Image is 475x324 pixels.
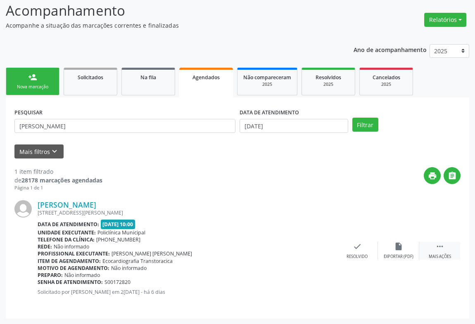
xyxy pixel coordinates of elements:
[14,144,64,159] button: Mais filtroskeyboard_arrow_down
[14,167,102,176] div: 1 item filtrado
[38,200,96,209] a: [PERSON_NAME]
[14,119,235,133] input: Nome, CNS
[140,74,156,81] span: Na fila
[104,279,131,286] span: S00172820
[428,171,437,180] i: print
[444,167,461,184] button: 
[102,258,173,265] span: Ecocardiografia Transtoracica
[243,74,291,81] span: Não compareceram
[38,250,110,257] b: Profissional executante:
[6,0,330,21] p: Acompanhamento
[50,147,59,156] i: keyboard_arrow_down
[38,279,103,286] b: Senha de atendimento:
[424,13,466,27] button: Relatórios
[38,209,337,216] div: [STREET_ADDRESS][PERSON_NAME]
[448,171,457,180] i: 
[112,250,192,257] span: [PERSON_NAME] [PERSON_NAME]
[12,84,53,90] div: Nova marcação
[243,81,291,88] div: 2025
[78,74,103,81] span: Solicitados
[38,236,95,243] b: Telefone da clínica:
[54,243,89,250] span: Não informado
[424,167,441,184] button: print
[429,254,451,260] div: Mais ações
[64,272,100,279] span: Não informado
[394,242,403,251] i: insert_drive_file
[240,106,299,119] label: DATA DE ATENDIMENTO
[38,229,96,236] b: Unidade executante:
[354,44,427,54] p: Ano de acompanhamento
[38,265,109,272] b: Motivo de agendamento:
[96,236,140,243] span: [PHONE_NUMBER]
[316,74,341,81] span: Resolvidos
[38,221,99,228] b: Data de atendimento:
[347,254,368,260] div: Resolvido
[14,200,32,218] img: img
[38,272,63,279] b: Preparo:
[435,242,444,251] i: 
[38,289,337,296] p: Solicitado por [PERSON_NAME] em 2[DATE] - há 6 dias
[6,21,330,30] p: Acompanhe a situação das marcações correntes e finalizadas
[38,258,101,265] b: Item de agendamento:
[38,243,52,250] b: Rede:
[101,220,135,229] span: [DATE] 10:00
[97,229,145,236] span: Policlínica Municipal
[308,81,349,88] div: 2025
[14,184,102,192] div: Página 1 de 1
[384,254,413,260] div: Exportar (PDF)
[373,74,400,81] span: Cancelados
[240,119,348,133] input: Selecione um intervalo
[14,106,43,119] label: PESQUISAR
[352,118,378,132] button: Filtrar
[353,242,362,251] i: check
[28,73,37,82] div: person_add
[21,176,102,184] strong: 28178 marcações agendadas
[111,265,147,272] span: Não informado
[366,81,407,88] div: 2025
[192,74,220,81] span: Agendados
[14,176,102,184] div: de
